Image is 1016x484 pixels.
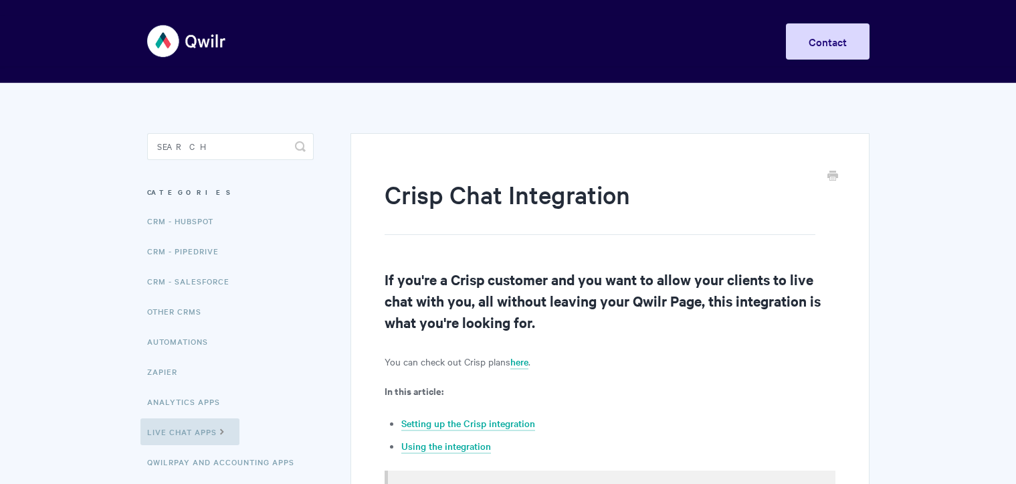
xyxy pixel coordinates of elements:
a: QwilrPay and Accounting Apps [147,449,304,475]
a: Automations [147,328,218,355]
img: Qwilr Help Center [147,16,227,66]
a: CRM - HubSpot [147,208,223,234]
a: Contact [786,23,870,60]
b: In this article: [385,384,443,398]
a: CRM - Salesforce [147,268,239,295]
a: Analytics Apps [147,388,230,415]
h2: If you're a Crisp customer and you want to allow your clients to live chat with you, all without ... [385,268,835,333]
h1: Crisp Chat Integration [385,177,815,235]
a: Live Chat Apps [140,418,239,445]
a: Using the integration [401,439,491,454]
p: You can check out Crisp plans . [385,353,835,370]
a: Setting up the Crisp integration [401,416,535,431]
a: Print this Article [827,169,838,184]
a: here [510,355,528,370]
a: Zapier [147,358,187,385]
a: CRM - Pipedrive [147,238,229,264]
input: Search [147,133,314,160]
h3: Categories [147,180,314,204]
a: Other CRMs [147,298,211,325]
